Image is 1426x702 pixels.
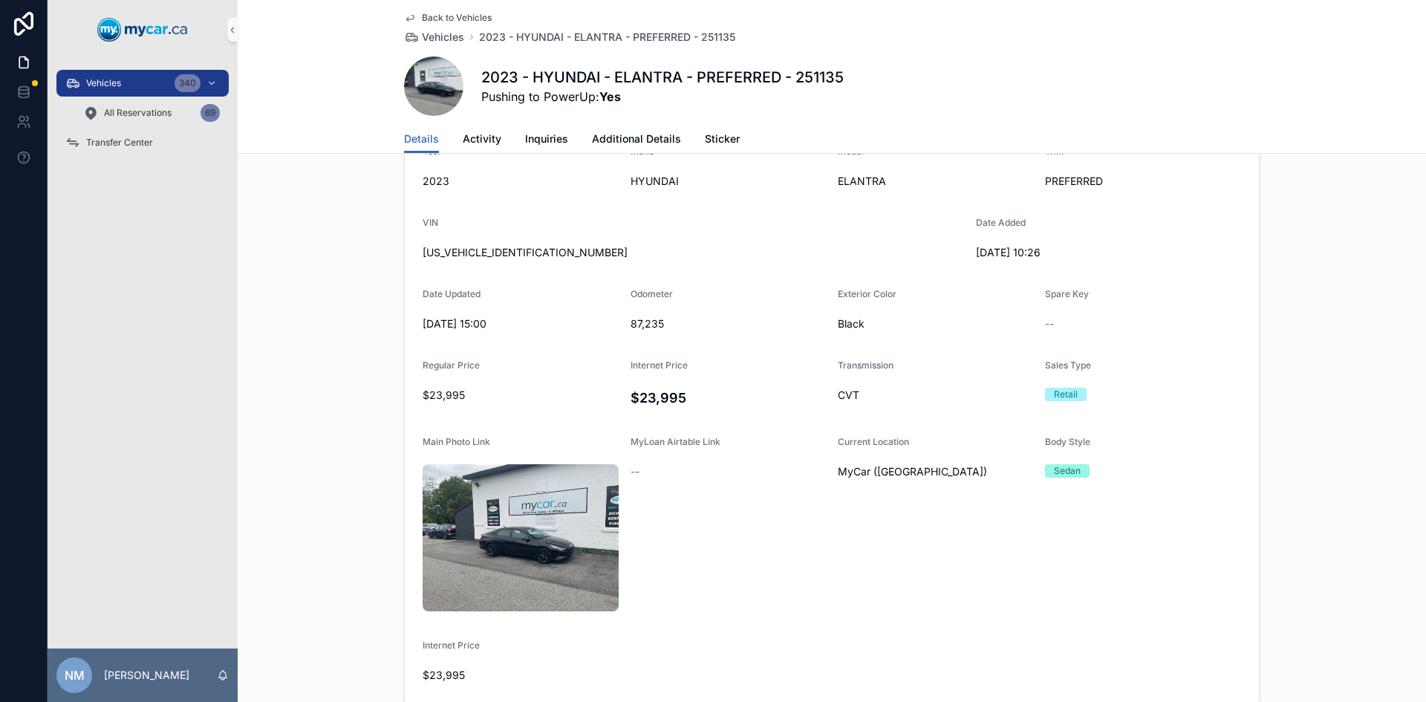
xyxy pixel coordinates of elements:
span: Sticker [705,131,740,146]
a: 2023 - HYUNDAI - ELANTRA - PREFERRED - 251135 [479,30,735,45]
span: Inquiries [525,131,568,146]
span: Odometer [631,288,673,299]
span: Main Photo Link [423,436,490,447]
span: Details [404,131,439,146]
span: Vehicles [422,30,464,45]
div: Retail [1054,388,1078,401]
a: Vehicles [404,30,464,45]
span: $23,995 [423,668,619,683]
span: Body Style [1045,436,1090,447]
span: Activity [463,131,501,146]
span: PREFERRED [1045,174,1241,189]
span: Regular Price [423,360,480,371]
a: Back to Vehicles [404,12,492,24]
span: [DATE] 10:26 [976,245,1172,260]
div: 340 [175,74,201,92]
span: Sales Type [1045,360,1091,371]
span: CVT [838,388,1033,403]
span: Exterior Color [838,288,896,299]
div: 69 [201,104,220,122]
img: App logo [97,18,188,42]
a: All Reservations69 [74,100,229,126]
span: MyCar ([GEOGRAPHIC_DATA]) [838,464,987,479]
span: Internet Price [631,360,688,371]
span: Current Location [838,436,909,447]
span: -- [631,464,639,479]
span: 2023 [423,174,619,189]
span: NM [65,666,85,684]
a: Details [404,126,439,154]
span: Transmission [838,360,893,371]
span: -- [1045,316,1054,331]
p: [PERSON_NAME] [104,668,189,683]
span: [US_VEHICLE_IDENTIFICATION_NUMBER] [423,245,964,260]
span: Black [838,316,1033,331]
a: Inquiries [525,126,568,155]
span: All Reservations [104,107,172,119]
a: Transfer Center [56,129,229,156]
img: uc [423,464,619,611]
strong: Yes [599,89,621,104]
span: Vehicles [86,77,121,89]
span: Date Updated [423,288,481,299]
span: Pushing to PowerUp: [481,88,844,105]
h4: $23,995 [631,388,827,408]
span: Transfer Center [86,137,153,149]
span: ELANTRA [838,174,1033,189]
span: Date Added [976,217,1026,228]
span: 87,235 [631,316,827,331]
a: Activity [463,126,501,155]
span: [DATE] 15:00 [423,316,619,331]
h1: 2023 - HYUNDAI - ELANTRA - PREFERRED - 251135 [481,67,844,88]
div: Sedan [1054,464,1081,478]
span: Back to Vehicles [422,12,492,24]
span: Internet Price [423,640,480,651]
a: Vehicles340 [56,70,229,97]
span: VIN [423,217,438,228]
span: MyLoan Airtable Link [631,436,720,447]
div: scrollable content [48,59,238,175]
a: Additional Details [592,126,681,155]
span: Spare Key [1045,288,1089,299]
a: Sticker [705,126,740,155]
span: $23,995 [423,388,619,403]
span: HYUNDAI [631,174,827,189]
span: Additional Details [592,131,681,146]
